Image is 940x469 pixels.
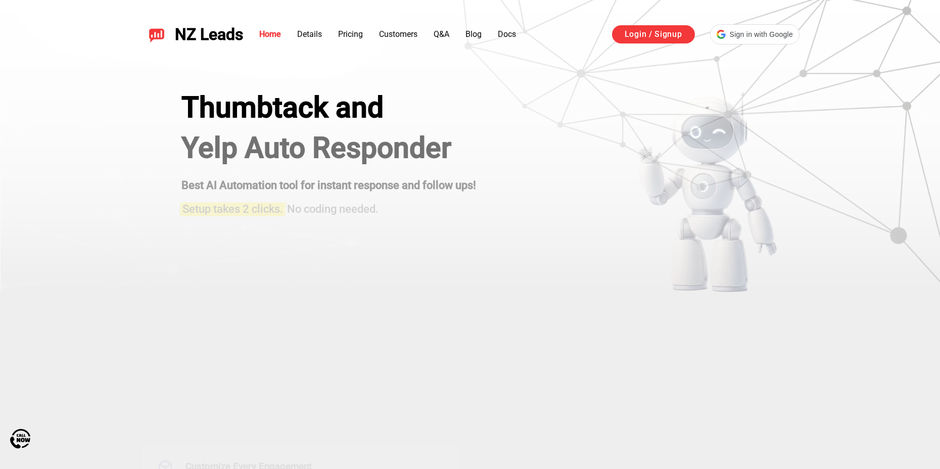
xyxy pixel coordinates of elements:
a: Login / Signup [612,25,695,43]
a: Blog [465,29,482,39]
a: Q&A [434,29,449,39]
strong: Best AI Automation tool for instant response and follow ups! [181,179,476,192]
div: Thumbtack and [181,91,476,124]
a: Home [259,29,281,39]
div: Sign in with Google [710,24,800,44]
a: Customers [379,29,417,39]
img: NZ Leads logo [149,26,165,42]
img: Call Now [10,429,30,449]
span: NZ Leads [175,25,243,44]
h1: Yelp Auto Responder [181,131,476,164]
span: Setup takes 2 clicks. [182,203,283,215]
a: Docs [498,29,516,39]
h3: No coding needed. [181,197,476,217]
span: Sign in with Google [730,29,793,40]
a: Pricing [338,29,363,39]
img: yelp bot [637,91,778,293]
a: Details [297,29,322,39]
